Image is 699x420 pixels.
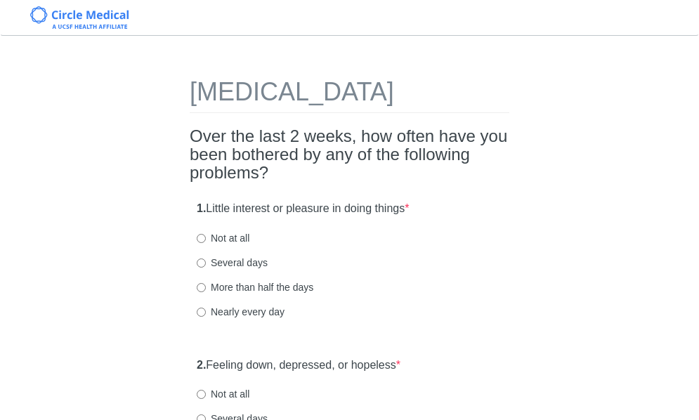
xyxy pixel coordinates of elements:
label: Several days [197,256,268,270]
label: Not at all [197,231,249,245]
h2: Over the last 2 weeks, how often have you been bothered by any of the following problems? [190,127,509,183]
label: Little interest or pleasure in doing things [197,201,409,217]
input: Not at all [197,234,206,243]
h1: [MEDICAL_DATA] [190,78,509,113]
img: Circle Medical Logo [30,6,129,29]
label: Feeling down, depressed, or hopeless [197,357,400,374]
label: Nearly every day [197,305,285,319]
strong: 1. [197,202,206,214]
input: Not at all [197,390,206,399]
input: Nearly every day [197,308,206,317]
label: Not at all [197,387,249,401]
strong: 2. [197,359,206,371]
input: Several days [197,258,206,268]
input: More than half the days [197,283,206,292]
label: More than half the days [197,280,313,294]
